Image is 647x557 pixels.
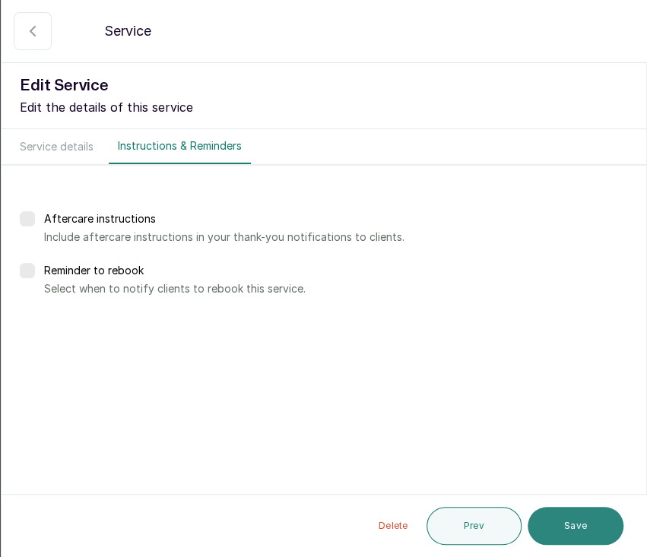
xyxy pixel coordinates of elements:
[44,229,628,245] p: Include aftercare instructions in your thank-you notifications to clients.
[20,74,628,98] h1: Edit Service
[109,129,251,164] button: Instructions & Reminders
[44,281,628,296] p: Select when to notify clients to rebook this service.
[44,263,628,278] p: Reminder to rebook
[104,21,151,42] p: Service
[11,129,103,164] button: Service details
[427,507,522,545] button: Prev
[366,507,420,545] button: Delete
[528,507,623,545] button: Save
[44,211,628,226] p: Aftercare instructions
[20,98,628,116] p: Edit the details of this service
